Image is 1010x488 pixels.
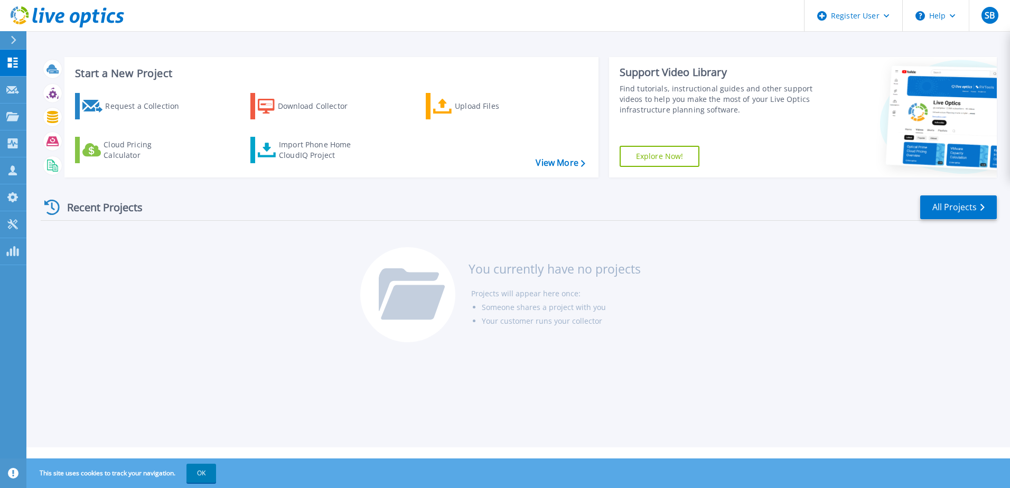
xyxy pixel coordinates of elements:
[41,194,157,220] div: Recent Projects
[75,137,193,163] a: Cloud Pricing Calculator
[620,65,817,79] div: Support Video Library
[426,93,544,119] a: Upload Files
[620,146,700,167] a: Explore Now!
[105,96,190,117] div: Request a Collection
[455,96,539,117] div: Upload Files
[536,158,585,168] a: View More
[75,93,193,119] a: Request a Collection
[75,68,585,79] h3: Start a New Project
[186,464,216,483] button: OK
[278,96,362,117] div: Download Collector
[279,139,361,161] div: Import Phone Home CloudIQ Project
[482,301,641,314] li: Someone shares a project with you
[471,287,641,301] li: Projects will appear here once:
[920,195,997,219] a: All Projects
[985,11,995,20] span: SB
[250,93,368,119] a: Download Collector
[482,314,641,328] li: Your customer runs your collector
[469,263,641,275] h3: You currently have no projects
[29,464,216,483] span: This site uses cookies to track your navigation.
[104,139,188,161] div: Cloud Pricing Calculator
[620,83,817,115] div: Find tutorials, instructional guides and other support videos to help you make the most of your L...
